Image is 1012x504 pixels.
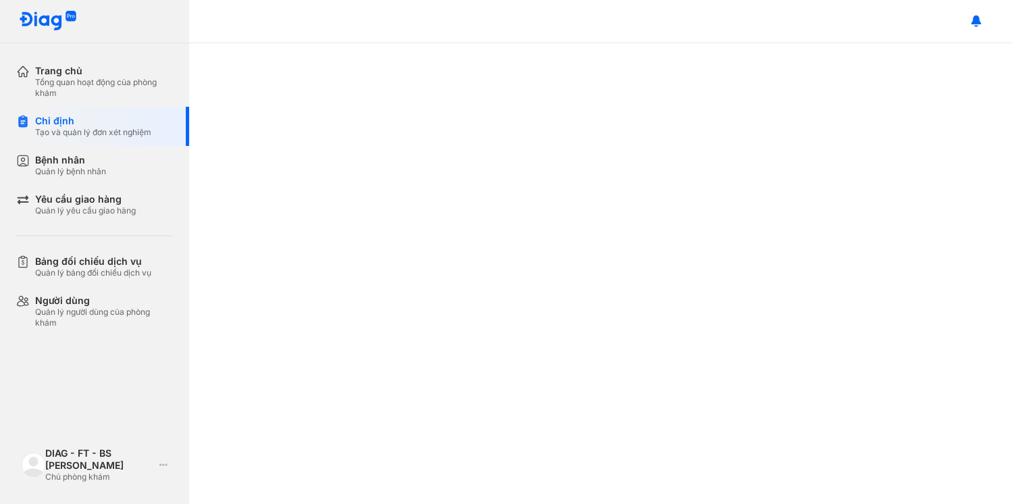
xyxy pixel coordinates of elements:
[35,255,151,268] div: Bảng đối chiếu dịch vụ
[19,11,77,32] img: logo
[35,77,173,99] div: Tổng quan hoạt động của phòng khám
[45,472,154,482] div: Chủ phòng khám
[35,65,173,77] div: Trang chủ
[35,268,151,278] div: Quản lý bảng đối chiếu dịch vụ
[45,447,154,472] div: DIAG - FT - BS [PERSON_NAME]
[22,453,45,476] img: logo
[35,154,106,166] div: Bệnh nhân
[35,166,106,177] div: Quản lý bệnh nhân
[35,295,173,307] div: Người dùng
[35,115,151,127] div: Chỉ định
[35,205,136,216] div: Quản lý yêu cầu giao hàng
[35,307,173,328] div: Quản lý người dùng của phòng khám
[35,127,151,138] div: Tạo và quản lý đơn xét nghiệm
[35,193,136,205] div: Yêu cầu giao hàng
